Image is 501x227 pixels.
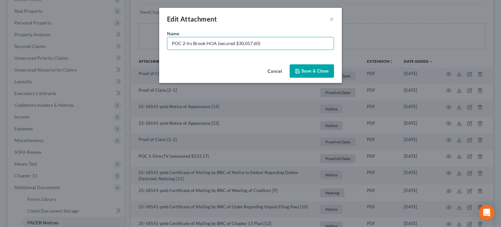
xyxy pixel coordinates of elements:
[290,64,334,78] button: Save & Close
[262,65,287,78] button: Cancel
[301,68,329,74] span: Save & Close
[167,37,334,50] input: Enter name...
[329,15,334,23] button: ×
[479,205,494,220] div: Open Intercom Messenger
[167,15,179,23] span: Edit
[180,15,217,23] span: Attachment
[167,31,179,36] span: Name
